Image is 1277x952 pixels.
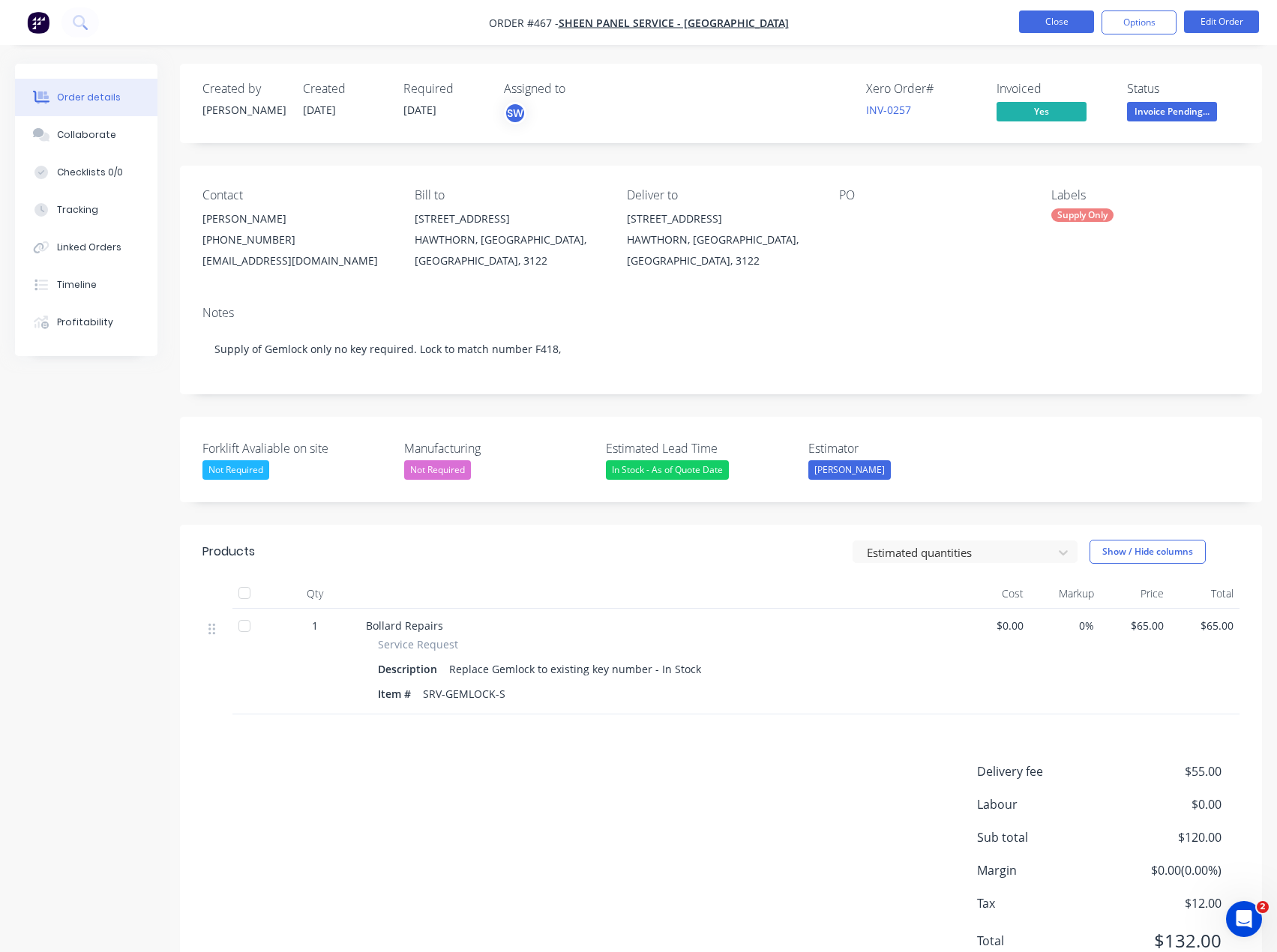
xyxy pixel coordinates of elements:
div: Order details [57,91,121,104]
button: Edit Order [1184,10,1259,33]
div: [PERSON_NAME] [808,460,891,480]
div: Not Required [202,460,269,480]
span: $0.00 [1111,795,1222,813]
div: PO [839,188,1027,202]
div: Created by [202,82,285,96]
div: [STREET_ADDRESS]HAWTHORN, [GEOGRAPHIC_DATA], [GEOGRAPHIC_DATA], 3122 [627,208,815,271]
span: Invoice Pending... [1127,102,1217,121]
div: Description [378,658,443,680]
div: [PERSON_NAME][PHONE_NUMBER][EMAIL_ADDRESS][DOMAIN_NAME] [202,208,391,271]
span: Bollard Repairs [366,618,443,633]
div: Price [1100,579,1170,609]
label: Estimated Lead Time [606,439,793,457]
span: 2 [1257,901,1269,913]
button: Collaborate [15,116,157,154]
span: 1 [312,618,318,633]
div: HAWTHORN, [GEOGRAPHIC_DATA], [GEOGRAPHIC_DATA], 3122 [627,229,815,271]
div: Replace Gemlock to existing key number - In Stock [443,658,707,680]
div: Invoiced [997,82,1109,96]
label: Forklift Avaliable on site [202,439,390,457]
div: Notes [202,306,1240,320]
div: Markup [1030,579,1099,609]
div: In Stock - As of Quote Date [606,460,729,480]
label: Manufacturing [404,439,592,457]
span: Order #467 - [489,16,559,30]
span: $55.00 [1111,762,1222,780]
div: Xero Order # [866,82,979,96]
div: Timeline [57,278,97,292]
div: [PHONE_NUMBER] [202,229,391,250]
div: [STREET_ADDRESS] [627,208,815,229]
div: Created [303,82,385,96]
span: $65.00 [1106,618,1164,633]
img: Factory [27,11,49,34]
span: Sub total [977,828,1111,846]
span: Tax [977,894,1111,912]
div: [PERSON_NAME] [202,208,391,229]
span: Delivery fee [977,762,1111,780]
div: SRV-GEMLOCK-S [417,683,511,705]
span: $12.00 [1111,894,1222,912]
button: Invoice Pending... [1127,102,1217,124]
div: Products [202,543,255,561]
span: 0% [1036,618,1093,633]
button: Tracking [15,191,157,229]
div: Not Required [404,460,471,480]
div: Assigned to [504,82,654,96]
div: Profitability [57,316,113,329]
div: Required [403,82,486,96]
div: Collaborate [57,128,116,142]
a: Sheen Panel Service - [GEOGRAPHIC_DATA] [559,16,789,30]
button: Linked Orders [15,229,157,266]
label: Estimator [808,439,996,457]
span: $0.00 [966,618,1024,633]
div: Labels [1051,188,1240,202]
span: [DATE] [303,103,336,117]
div: Deliver to [627,188,815,202]
div: Tracking [57,203,98,217]
iframe: Intercom live chat [1226,901,1262,937]
span: Margin [977,861,1111,879]
span: $0.00 ( 0.00 %) [1111,861,1222,879]
div: Qty [270,579,360,609]
div: Bill to [415,188,603,202]
div: [STREET_ADDRESS]HAWTHORN, [GEOGRAPHIC_DATA], [GEOGRAPHIC_DATA], 3122 [415,208,603,271]
span: Yes [997,102,1087,121]
button: Show / Hide columns [1090,540,1206,564]
div: Status [1127,82,1240,96]
button: Checklists 0/0 [15,154,157,191]
div: Total [1170,579,1240,609]
button: Close [1019,10,1094,33]
div: [STREET_ADDRESS] [415,208,603,229]
button: SW [504,102,526,124]
div: Linked Orders [57,241,121,254]
div: [EMAIL_ADDRESS][DOMAIN_NAME] [202,250,391,271]
span: [DATE] [403,103,436,117]
span: Labour [977,795,1111,813]
button: Order details [15,79,157,116]
span: $65.00 [1176,618,1234,633]
span: $120.00 [1111,828,1222,846]
button: Profitability [15,304,157,341]
div: Supply Only [1051,208,1114,222]
div: Item # [378,683,417,705]
div: HAWTHORN, [GEOGRAPHIC_DATA], [GEOGRAPHIC_DATA], 3122 [415,229,603,271]
button: Timeline [15,266,157,304]
div: Supply of Gemlock only no key required. Lock to match number F418, [202,326,1240,372]
div: Checklists 0/0 [57,166,123,179]
span: Service Request [378,636,458,652]
div: Cost [960,579,1030,609]
a: INV-0257 [866,103,911,117]
span: Total [977,932,1111,950]
button: Options [1102,10,1177,34]
div: Contact [202,188,391,202]
div: [PERSON_NAME] [202,102,285,118]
